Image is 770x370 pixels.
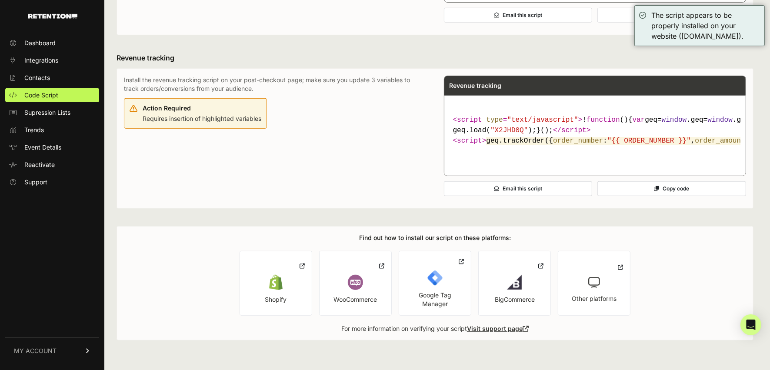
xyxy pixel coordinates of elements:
span: function [587,116,620,124]
span: Contacts [24,73,50,82]
span: ( ) [587,116,628,124]
a: Dashboard [5,36,99,50]
span: Integrations [24,56,58,65]
img: Wordpress [348,275,363,290]
img: BigCommerce [507,275,522,290]
span: order_amount [695,137,745,145]
div: Action Required [143,104,261,113]
a: Reactivate [5,158,99,172]
span: script [561,127,587,134]
div: Revenue tracking [444,76,746,95]
span: Dashboard [24,39,56,47]
button: Email this script [444,181,593,196]
div: Requires insertion of highlighted variables [143,102,261,123]
span: "{{ ORDER_NUMBER }}" [607,137,691,145]
div: WooCommerce [333,295,377,304]
span: var [632,116,645,124]
img: Google Tag Manager [427,270,443,286]
a: Support [5,175,99,189]
span: < = > [453,116,583,124]
span: < > [453,137,487,145]
a: BigCommerce [478,251,551,316]
span: Supression Lists [24,108,70,117]
a: Google Tag Manager [399,251,471,316]
a: Supression Lists [5,106,99,120]
a: Other platforms [558,251,630,316]
a: Code Script [5,88,99,102]
div: Shopify [265,295,287,304]
span: script [457,116,482,124]
button: Email this script [444,8,593,23]
div: Google Tag Manager [406,291,464,308]
span: window [707,116,733,124]
a: Shopify [240,251,312,316]
span: Reactivate [24,160,55,169]
span: Trends [24,126,44,134]
button: Copy code [597,181,746,196]
span: type [486,116,503,124]
img: Retention.com [28,14,77,19]
a: Integrations [5,53,99,67]
h3: Find out how to install our script on these platforms: [359,233,511,242]
span: Support [24,178,47,187]
h3: Revenue tracking [117,53,753,63]
a: Visit support page [467,325,529,332]
span: "text/javascript" [507,116,578,124]
button: Copy code [597,8,746,23]
span: Code Script [24,91,58,100]
p: Install the revenue tracking script on your post-checkout page; make sure you update 3 variables ... [124,76,427,93]
a: Event Details [5,140,99,154]
span: script [457,137,482,145]
span: order_number [553,137,603,145]
a: MY ACCOUNT [5,337,99,364]
img: Shopify [268,275,283,290]
span: </ > [553,127,590,134]
span: "X2JHD0Q" [490,127,528,134]
div: The script appears to be properly installed on your website ([DOMAIN_NAME]). [651,10,760,41]
span: window [662,116,687,124]
span: Event Details [24,143,61,152]
p: For more information on verifying your script [341,324,529,333]
a: Trends [5,123,99,137]
span: MY ACCOUNT [14,347,57,355]
a: WooCommerce [319,251,392,316]
a: Contacts [5,71,99,85]
div: BigCommerce [495,295,535,304]
div: Other platforms [572,294,617,303]
div: Open Intercom Messenger [740,314,761,335]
